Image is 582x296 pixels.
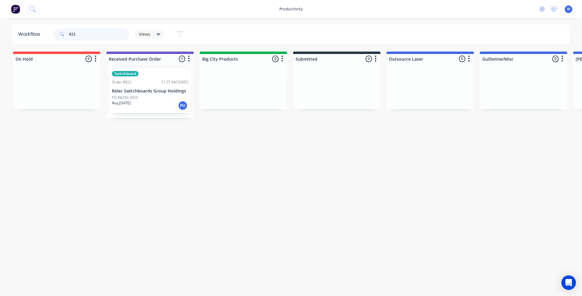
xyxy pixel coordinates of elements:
input: Search for orders... [69,28,129,40]
div: productivity [276,5,306,14]
img: Factory [11,5,20,14]
p: Relec Switchboards Group Holdings [112,89,188,94]
span: W [567,6,570,12]
span: Views [139,31,150,37]
div: PU [178,101,188,110]
div: Workflow [18,31,43,38]
p: Req. [DATE] [112,100,131,106]
div: Open Intercom Messenger [561,275,576,290]
p: PO #8260-3055 [112,95,138,100]
div: SwitchboardOrder #82211:31 AM [DATE]Relec Switchboards Group HoldingsPO #8260-3055Req.[DATE]PU [109,69,191,113]
div: Order #822 [112,79,132,85]
div: Switchboard [112,71,139,76]
div: 11:31 AM [DATE] [161,79,188,85]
